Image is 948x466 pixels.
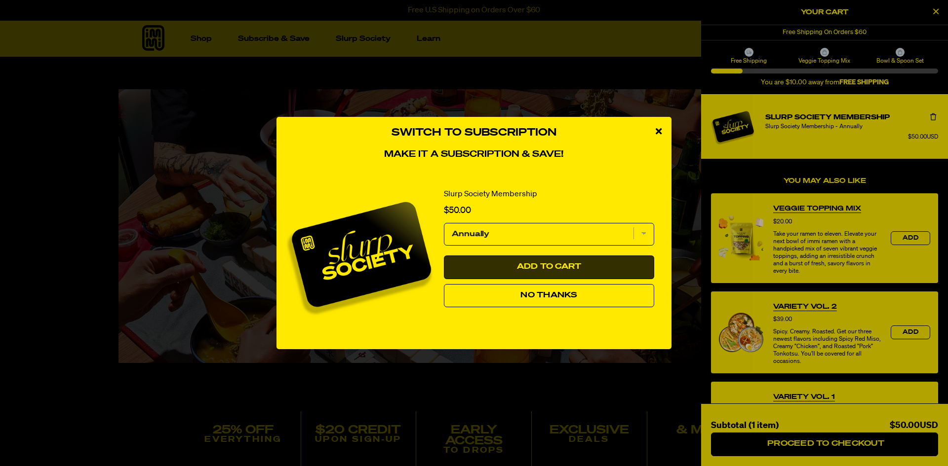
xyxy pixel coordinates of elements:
[286,127,662,139] h3: Switch to Subscription
[286,179,436,329] img: View Slurp Society Membership
[444,189,537,199] a: Slurp Society Membership
[286,170,662,339] div: 1 of 1
[286,149,662,160] h4: Make it a subscription & save!
[5,424,101,462] iframe: Marketing Popup
[646,117,671,146] div: close modal
[444,206,471,215] span: $50.00
[444,284,654,308] button: No Thanks
[520,291,577,299] span: No Thanks
[517,263,582,271] span: Add to Cart
[444,255,654,279] button: Add to Cart
[286,170,662,339] div: Switch to Subscription
[444,223,654,246] select: subscription frequency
